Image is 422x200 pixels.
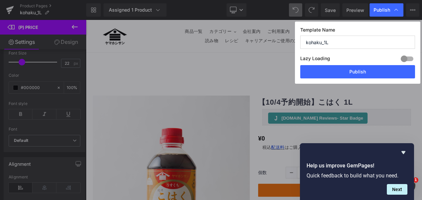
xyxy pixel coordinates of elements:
a: レシピ [163,19,185,30]
label: 個数 [206,179,239,185]
span: 会社案内 [187,11,209,17]
span: カテゴリー [148,11,174,17]
div: Help us improve GemPages! [307,149,407,195]
button: Publish [300,65,415,78]
span: Publish [374,7,390,13]
a: 会社案内 [184,8,212,19]
a: 送料について [248,8,287,19]
span: ご利用案内 [217,11,243,17]
span: レシピ [166,22,182,28]
button: Hide survey [399,149,407,156]
a: ご利用案内 [213,8,246,19]
button: Next question [387,184,407,195]
a: 読み物 [139,19,162,30]
span: 読み物 [142,22,158,28]
span: [DOMAIN_NAME] Reviews [234,113,331,121]
span: キャリアメールご使用の方へ [190,22,259,28]
p: Quick feedback to build what you need. [307,172,407,179]
label: Template Name [300,27,415,36]
a: 配送料 [221,150,237,155]
a: キャリアメールご使用の方へ [187,19,262,30]
span: 商品一覧 [118,11,139,17]
label: Lazy Loading [300,54,330,65]
span: 送料について [251,11,283,17]
span: 1 [413,177,418,183]
a: 【10/4予約開始】こはく 1L [206,93,319,104]
button: カテゴリー [144,8,183,19]
h2: Help us improve GemPages! [307,162,407,170]
a: 商品一覧 [115,8,143,19]
img: 星野本店 [18,8,51,31]
p: 税込 はご購入時に自動計算されます [211,148,388,157]
span: - Star Badge [300,114,331,120]
span: ¥0 [206,136,214,148]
